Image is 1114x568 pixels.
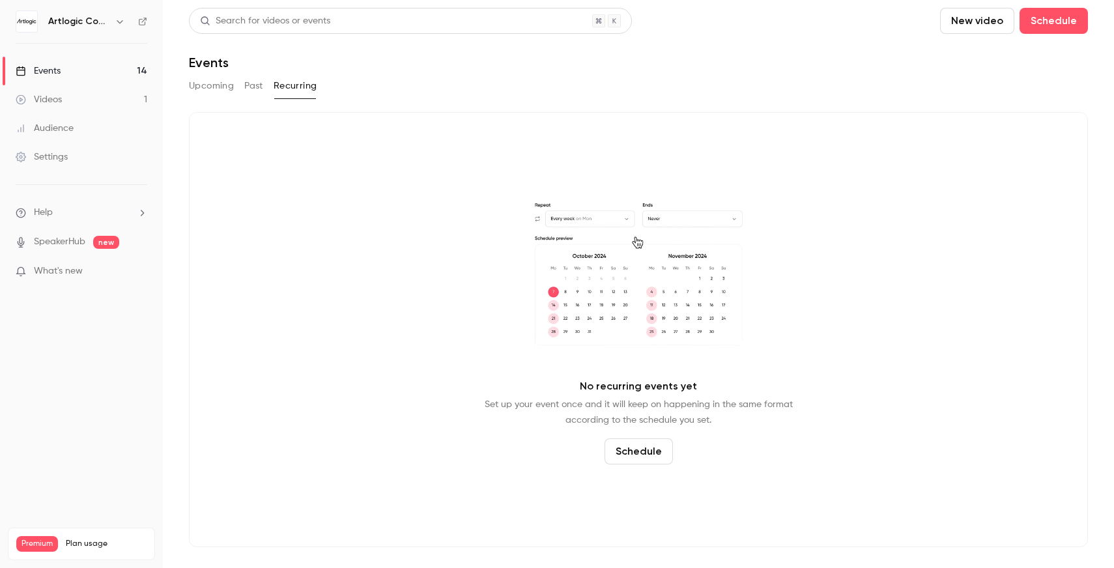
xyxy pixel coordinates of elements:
[189,55,229,70] h1: Events
[200,14,330,28] div: Search for videos or events
[16,64,61,78] div: Events
[93,236,119,249] span: new
[16,11,37,32] img: Artlogic Connect 2025
[1020,8,1088,34] button: Schedule
[580,378,697,394] p: No recurring events yet
[16,536,58,552] span: Premium
[66,539,147,549] span: Plan usage
[605,438,673,464] button: Schedule
[485,397,793,428] p: Set up your event once and it will keep on happening in the same format according to the schedule...
[16,150,68,163] div: Settings
[16,93,62,106] div: Videos
[132,266,147,277] iframe: Noticeable Trigger
[274,76,317,96] button: Recurring
[34,235,85,249] a: SpeakerHub
[16,206,147,220] li: help-dropdown-opener
[16,122,74,135] div: Audience
[48,15,109,28] h6: Artlogic Connect 2025
[34,264,83,278] span: What's new
[244,76,263,96] button: Past
[940,8,1014,34] button: New video
[34,206,53,220] span: Help
[189,76,234,96] button: Upcoming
